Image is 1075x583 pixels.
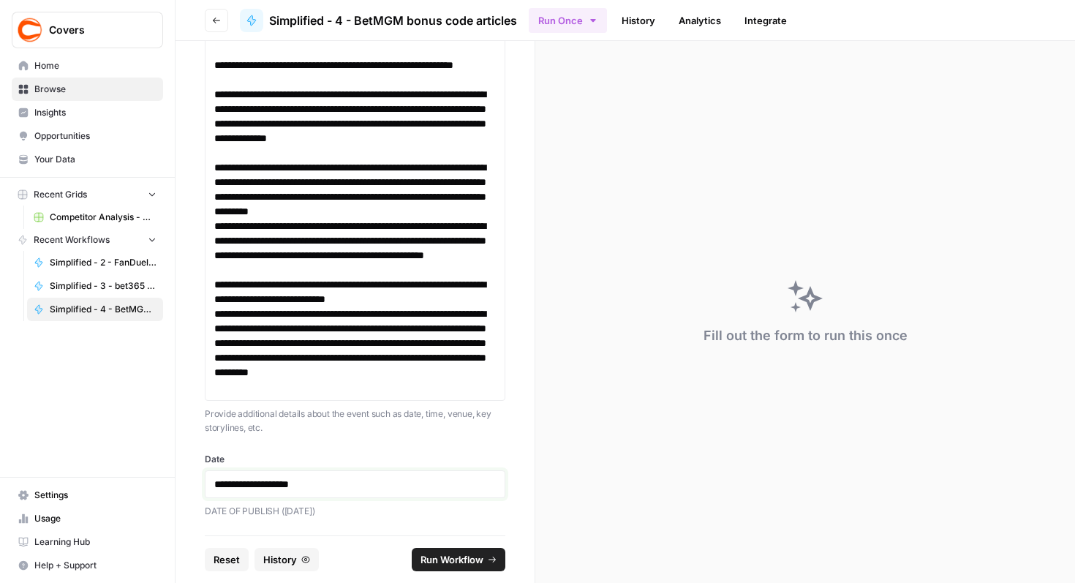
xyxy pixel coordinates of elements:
[34,489,156,502] span: Settings
[12,124,163,148] a: Opportunities
[27,251,163,274] a: Simplified - 2 - FanDuel promo code articles
[34,188,87,201] span: Recent Grids
[50,256,156,269] span: Simplified - 2 - FanDuel promo code articles
[12,148,163,171] a: Your Data
[529,8,607,33] button: Run Once
[12,78,163,101] a: Browse
[34,129,156,143] span: Opportunities
[34,559,156,572] span: Help + Support
[704,326,908,346] div: Fill out the form to run this once
[17,17,43,43] img: Covers Logo
[205,548,249,571] button: Reset
[27,298,163,321] a: Simplified - 4 - BetMGM bonus code articles
[12,54,163,78] a: Home
[34,83,156,96] span: Browse
[613,9,664,32] a: History
[27,274,163,298] a: Simplified - 3 - bet365 bonus code articles
[27,206,163,229] a: Competitor Analysis - URL Specific Grid
[254,548,319,571] button: History
[34,512,156,525] span: Usage
[34,106,156,119] span: Insights
[269,12,517,29] span: Simplified - 4 - BetMGM bonus code articles
[34,233,110,247] span: Recent Workflows
[205,453,505,466] label: Date
[214,552,240,567] span: Reset
[50,303,156,316] span: Simplified - 4 - BetMGM bonus code articles
[12,101,163,124] a: Insights
[50,279,156,293] span: Simplified - 3 - bet365 bonus code articles
[12,229,163,251] button: Recent Workflows
[50,211,156,224] span: Competitor Analysis - URL Specific Grid
[205,504,505,519] p: DATE OF PUBLISH ([DATE])
[412,548,505,571] button: Run Workflow
[420,552,483,567] span: Run Workflow
[736,9,796,32] a: Integrate
[34,153,156,166] span: Your Data
[12,12,163,48] button: Workspace: Covers
[34,535,156,549] span: Learning Hub
[263,552,297,567] span: History
[12,530,163,554] a: Learning Hub
[12,484,163,507] a: Settings
[12,554,163,577] button: Help + Support
[34,59,156,72] span: Home
[205,407,505,435] p: Provide additional details about the event such as date, time, venue, key storylines, etc.
[12,184,163,206] button: Recent Grids
[670,9,730,32] a: Analytics
[12,507,163,530] a: Usage
[240,9,517,32] a: Simplified - 4 - BetMGM bonus code articles
[49,23,137,37] span: Covers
